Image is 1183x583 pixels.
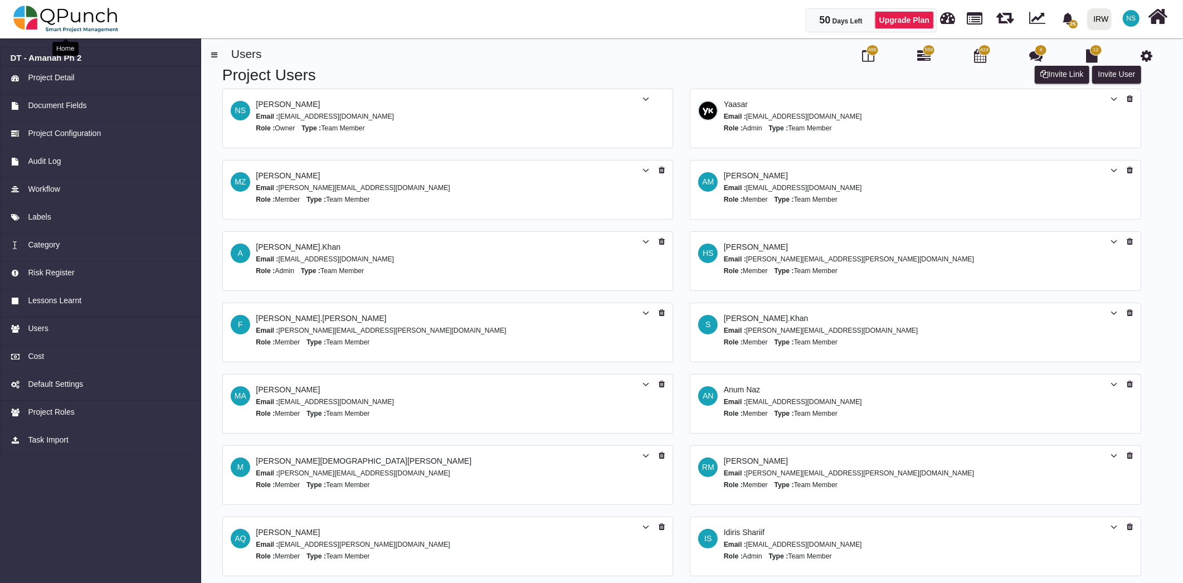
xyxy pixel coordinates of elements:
[256,541,278,548] b: Email :
[1111,381,1117,388] i: Update Role
[256,99,394,110] div: nadeem.sheikh@irworldwide.org
[724,541,862,548] small: [EMAIL_ADDRESS][DOMAIN_NAME]
[974,49,986,62] i: Calendar
[724,184,862,192] small: [EMAIL_ADDRESS][DOMAIN_NAME]
[28,100,86,111] span: Document Fields
[775,267,838,275] small: Team Member
[1094,9,1109,29] div: IRW
[917,54,931,62] a: 556
[724,541,746,548] b: Email :
[724,267,768,275] small: Member
[775,481,794,489] b: Type :
[698,386,718,406] span: Anum Naz
[231,244,250,263] span: Azeem.khan
[724,469,746,477] b: Email :
[256,552,275,560] b: Role :
[256,541,450,548] small: [EMAIL_ADDRESS][PERSON_NAME][DOMAIN_NAME]
[11,53,191,63] h6: DT - Amanah Ph 2
[724,527,862,538] div: idiris.shariif@irworldwide.org
[775,196,838,203] small: Team Member
[28,378,83,390] span: Default Settings
[724,469,974,477] small: [PERSON_NAME][EMAIL_ADDRESS][PERSON_NAME][DOMAIN_NAME]
[724,99,862,110] div: yk@qpunch.co
[256,327,278,334] b: Email :
[724,552,762,560] small: Admin
[642,381,649,388] i: Update Role
[256,338,275,346] b: Role :
[231,172,250,192] span: Mohammed Zabhier
[231,101,250,120] span: Nadeem Sheikh
[724,196,743,203] b: Role :
[256,113,394,120] small: [EMAIL_ADDRESS][DOMAIN_NAME]
[1086,49,1098,62] i: Document Library
[724,410,768,417] small: Member
[301,267,320,275] b: Type :
[28,211,51,223] span: Labels
[1062,13,1074,25] svg: bell fill
[724,327,918,334] small: [PERSON_NAME][EMAIL_ADDRESS][DOMAIN_NAME]
[256,527,450,538] div: aamar.qayum@irworldwide.org
[724,113,746,120] b: Email :
[768,552,831,560] small: Team Member
[231,386,250,406] span: Morufu Adesanya
[1111,95,1117,103] i: Update Role
[256,481,300,489] small: Member
[1024,1,1055,37] div: Dynamic Report
[724,267,743,275] b: Role :
[28,434,68,446] span: Task Import
[775,267,794,275] b: Type :
[28,239,60,251] span: Category
[925,46,933,54] span: 556
[724,255,746,263] b: Email :
[256,469,450,477] small: [PERSON_NAME][EMAIL_ADDRESS][DOMAIN_NAME]
[256,469,278,477] b: Email :
[875,11,934,29] a: Upgrade Plan
[917,49,931,62] i: Gantt
[775,410,794,417] b: Type :
[256,113,278,120] b: Email :
[256,184,450,192] small: [PERSON_NAME][EMAIL_ADDRESS][DOMAIN_NAME]
[52,42,79,56] div: Home
[306,481,326,489] b: Type :
[659,309,665,317] i: Remove User
[1127,309,1133,317] i: Remove User
[206,47,1175,61] h4: Users
[724,313,918,324] div: salman.khan@irworldwide.org
[238,249,243,257] span: A
[775,338,838,346] small: Team Member
[256,384,394,396] div: morufu.adesanya@irworldwide.org
[1111,309,1117,317] i: Update Role
[724,338,768,346] small: Member
[659,166,665,174] i: Remove User
[1111,238,1117,246] i: Update Role
[13,2,119,36] img: qpunch-sp.fa6292f.png
[1127,166,1133,174] i: Remove User
[703,249,713,257] span: HS
[306,410,326,417] b: Type :
[256,124,275,132] b: Role :
[306,196,369,203] small: Team Member
[256,170,450,182] div: mohammed.zabhier@irworldwide.org
[702,463,714,471] span: RM
[256,481,275,489] b: Role :
[768,124,788,132] b: Type :
[1123,10,1140,27] span: Nadeem Sheikh
[1093,46,1099,54] span: 12
[642,309,649,317] i: Update Role
[659,523,665,531] i: Remove User
[306,338,369,346] small: Team Member
[698,101,718,120] span: Yaasar
[301,124,321,132] b: Type :
[862,49,874,62] i: Board
[703,392,713,400] span: AN
[256,410,300,417] small: Member
[724,124,743,132] b: Role :
[1127,380,1133,388] i: Remove User
[28,183,60,195] span: Workflow
[724,398,862,406] small: [EMAIL_ADDRESS][DOMAIN_NAME]
[256,552,300,560] small: Member
[1127,451,1133,459] i: Remove User
[724,481,768,489] small: Member
[967,7,983,25] span: Projects
[941,7,956,23] span: Dashboard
